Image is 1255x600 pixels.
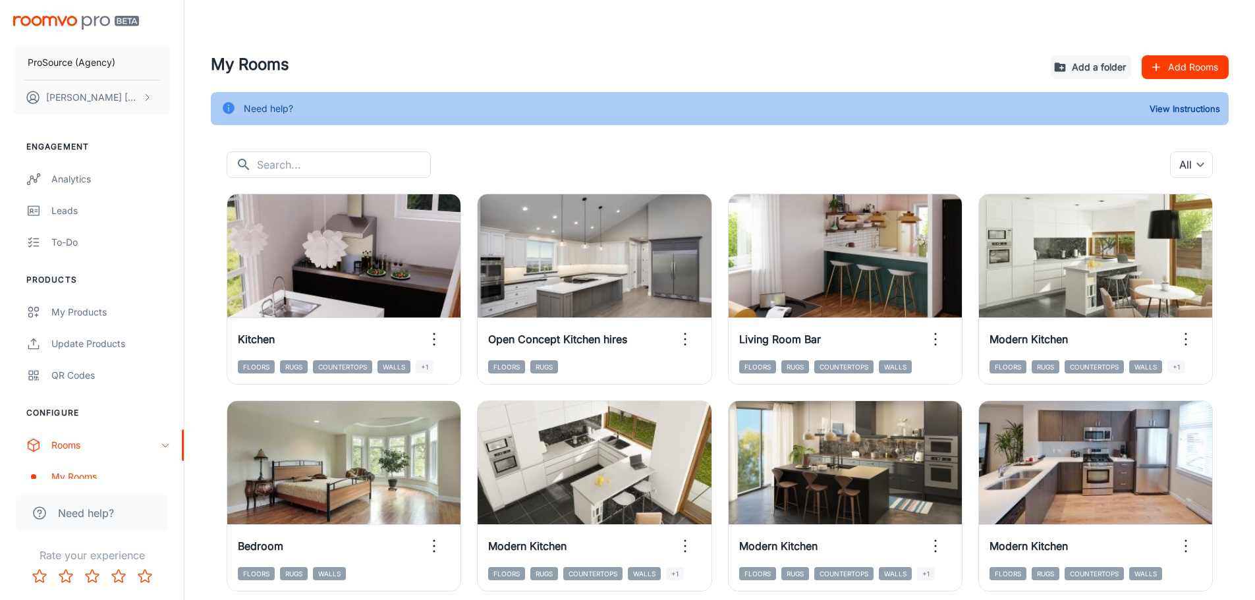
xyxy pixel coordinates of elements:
[51,438,160,452] div: Rooms
[488,538,567,554] h6: Modern Kitchen
[739,567,776,580] span: Floors
[51,337,171,351] div: Update Products
[238,538,283,554] h6: Bedroom
[488,567,525,580] span: Floors
[79,563,105,589] button: Rate 3 star
[990,538,1068,554] h6: Modern Kitchen
[781,567,809,580] span: Rugs
[879,360,912,373] span: Walls
[814,567,874,580] span: Countertops
[132,563,158,589] button: Rate 5 star
[1146,99,1223,119] button: View Instructions
[244,96,293,121] div: Need help?
[377,360,410,373] span: Walls
[628,567,661,580] span: Walls
[313,360,372,373] span: Countertops
[990,331,1068,347] h6: Modern Kitchen
[990,360,1026,373] span: Floors
[1129,360,1162,373] span: Walls
[51,172,171,186] div: Analytics
[1170,151,1213,178] div: All
[990,567,1026,580] span: Floors
[13,16,139,30] img: Roomvo PRO Beta
[51,204,171,218] div: Leads
[1129,567,1162,580] span: Walls
[313,567,346,580] span: Walls
[26,563,53,589] button: Rate 1 star
[280,567,308,580] span: Rugs
[13,45,171,80] button: ProSource (Agency)
[51,470,171,484] div: My Rooms
[257,151,431,178] input: Search...
[563,567,623,580] span: Countertops
[1167,360,1185,373] span: +1
[51,368,171,383] div: QR Codes
[53,563,79,589] button: Rate 2 star
[739,331,821,347] h6: Living Room Bar
[1032,567,1059,580] span: Rugs
[51,235,171,250] div: To-do
[488,360,525,373] span: Floors
[1065,360,1124,373] span: Countertops
[105,563,132,589] button: Rate 4 star
[814,360,874,373] span: Countertops
[238,331,275,347] h6: Kitchen
[51,305,171,319] div: My Products
[238,567,275,580] span: Floors
[530,360,558,373] span: Rugs
[879,567,912,580] span: Walls
[11,547,173,563] p: Rate your experience
[280,360,308,373] span: Rugs
[28,55,115,70] p: ProSource (Agency)
[13,80,171,115] button: [PERSON_NAME] [PERSON_NAME]
[238,360,275,373] span: Floors
[781,360,809,373] span: Rugs
[530,567,558,580] span: Rugs
[917,567,935,580] span: +1
[1051,55,1131,79] button: Add a folder
[1142,55,1229,79] button: Add Rooms
[1032,360,1059,373] span: Rugs
[416,360,433,373] span: +1
[1065,567,1124,580] span: Countertops
[739,538,818,554] h6: Modern Kitchen
[46,90,139,105] p: [PERSON_NAME] [PERSON_NAME]
[211,53,1040,76] h4: My Rooms
[58,505,114,521] span: Need help?
[666,567,684,580] span: +1
[739,360,776,373] span: Floors
[488,331,627,347] h6: Open Concept Kitchen hires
